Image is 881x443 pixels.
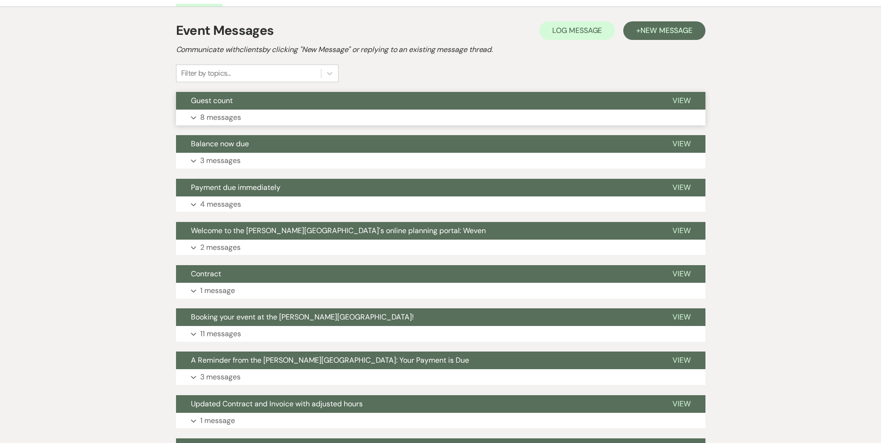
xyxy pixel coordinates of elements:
[623,21,705,40] button: +New Message
[200,198,241,210] p: 4 messages
[176,196,705,212] button: 4 messages
[176,179,658,196] button: Payment due immediately
[200,371,241,383] p: 3 messages
[176,283,705,299] button: 1 message
[176,413,705,429] button: 1 message
[176,308,658,326] button: Booking your event at the [PERSON_NAME][GEOGRAPHIC_DATA]!
[658,395,705,413] button: View
[200,111,241,124] p: 8 messages
[658,265,705,283] button: View
[672,355,691,365] span: View
[191,355,469,365] span: A Reminder from the [PERSON_NAME][GEOGRAPHIC_DATA]: Your Payment is Due
[672,96,691,105] span: View
[176,395,658,413] button: Updated Contract and Invoice with adjusted hours
[539,21,615,40] button: Log Message
[200,241,241,254] p: 2 messages
[176,222,658,240] button: Welcome to the [PERSON_NAME][GEOGRAPHIC_DATA]'s online planning portal: Weven
[200,285,235,297] p: 1 message
[176,44,705,55] h2: Communicate with clients by clicking "New Message" or replying to an existing message thread.
[176,135,658,153] button: Balance now due
[191,96,233,105] span: Guest count
[176,153,705,169] button: 3 messages
[672,226,691,235] span: View
[176,110,705,125] button: 8 messages
[191,269,221,279] span: Contract
[191,399,363,409] span: Updated Contract and Invoice with adjusted hours
[640,26,692,35] span: New Message
[176,92,658,110] button: Guest count
[672,312,691,322] span: View
[672,182,691,192] span: View
[176,21,274,40] h1: Event Messages
[191,182,281,192] span: Payment due immediately
[191,226,486,235] span: Welcome to the [PERSON_NAME][GEOGRAPHIC_DATA]'s online planning portal: Weven
[672,269,691,279] span: View
[200,328,241,340] p: 11 messages
[552,26,602,35] span: Log Message
[658,222,705,240] button: View
[200,155,241,167] p: 3 messages
[672,399,691,409] span: View
[658,179,705,196] button: View
[191,312,414,322] span: Booking your event at the [PERSON_NAME][GEOGRAPHIC_DATA]!
[176,240,705,255] button: 2 messages
[200,415,235,427] p: 1 message
[658,135,705,153] button: View
[176,352,658,369] button: A Reminder from the [PERSON_NAME][GEOGRAPHIC_DATA]: Your Payment is Due
[181,68,231,79] div: Filter by topics...
[176,369,705,385] button: 3 messages
[672,139,691,149] span: View
[176,265,658,283] button: Contract
[658,308,705,326] button: View
[191,139,249,149] span: Balance now due
[658,92,705,110] button: View
[176,326,705,342] button: 11 messages
[658,352,705,369] button: View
